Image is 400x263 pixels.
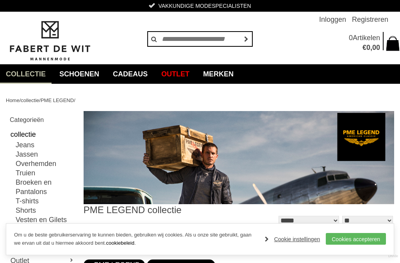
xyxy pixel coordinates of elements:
a: collectie [10,129,75,140]
a: Jassen [16,150,75,159]
a: Cookies accepteren [326,233,386,245]
a: Shorts [16,206,75,215]
a: Truien [16,168,75,178]
span: 00 [372,44,380,51]
a: cookiebeleid [106,240,134,246]
span: / [20,97,21,103]
span: Artikelen [353,34,380,42]
span: / [74,97,75,103]
h2: Categorieën [10,115,75,125]
span: 0 [349,34,353,42]
p: Om u de beste gebruikerservaring te kunnen bieden, gebruiken wij cookies. Als u onze site gebruik... [14,231,257,247]
a: Vesten en Gilets [16,215,75,224]
a: Cookie instellingen [265,233,320,245]
a: Overhemden [16,159,75,168]
a: Outlet [155,64,195,84]
a: Registreren [352,12,388,27]
a: Broeken en Pantalons [16,178,75,196]
span: 155 Producten [84,222,129,230]
a: Schoenen [54,64,105,84]
a: T-shirts [16,196,75,206]
h1: PME LEGEND collectie [84,204,239,216]
span: / [39,97,41,103]
a: Inloggen [319,12,346,27]
span: , [370,44,372,51]
img: Fabert de Wit [6,20,94,62]
a: collectie [21,97,39,103]
a: Jeans [16,140,75,150]
img: PME LEGEND [84,111,394,204]
span: € [362,44,366,51]
a: Home [6,97,20,103]
span: 0 [366,44,370,51]
a: Merken [197,64,239,84]
a: Cadeaus [107,64,154,84]
a: PME LEGEND [41,97,74,103]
